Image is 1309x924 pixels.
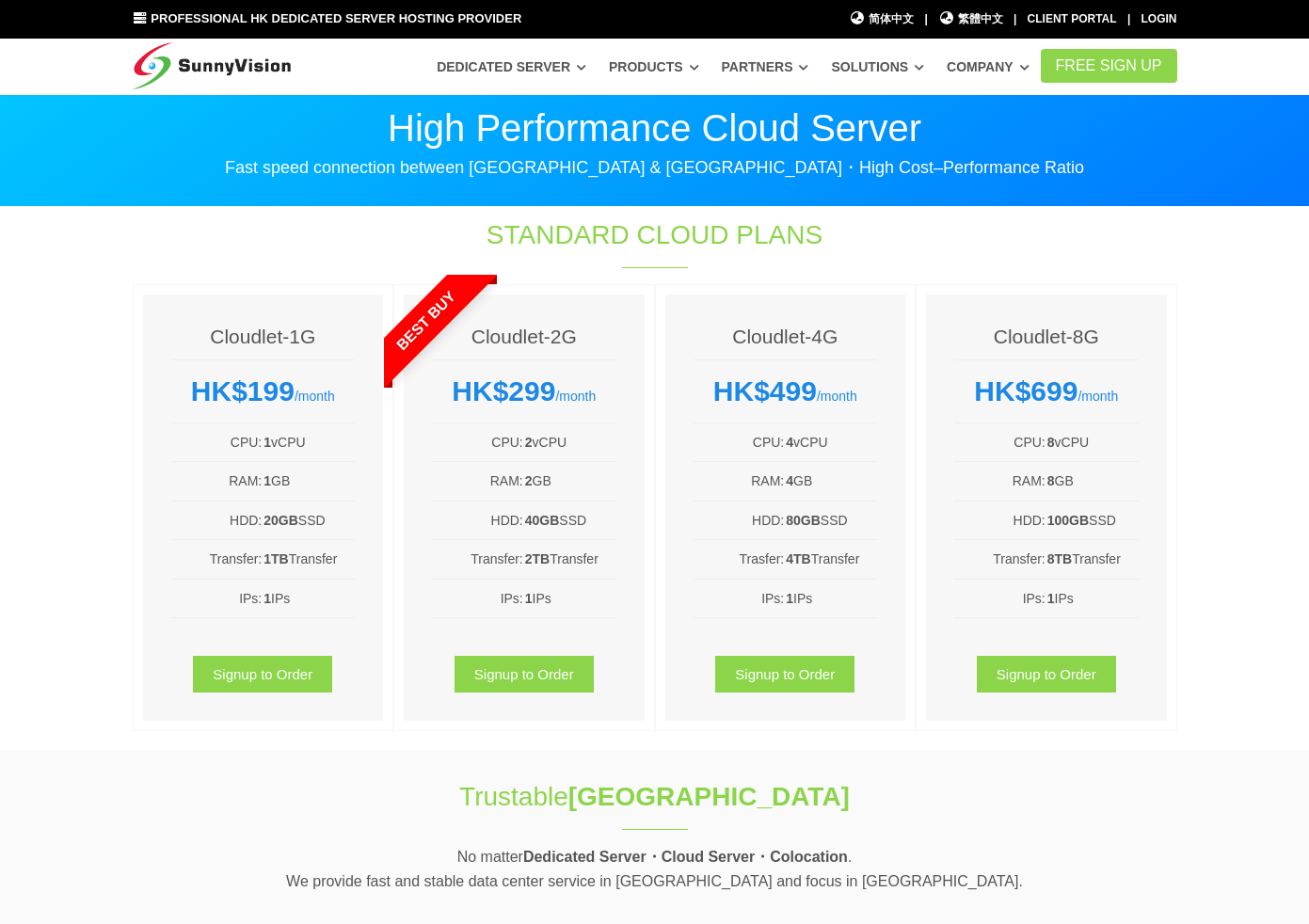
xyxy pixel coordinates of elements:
li: | [924,10,927,28]
a: Company [947,50,1030,84]
td: IPs: [954,587,1046,610]
td: Transfer: [171,548,263,570]
b: 2 [525,435,533,450]
a: Solutions [831,50,924,84]
strong: HK$299 [452,375,555,406]
a: 简体中文 [850,10,915,28]
td: IPs: [171,587,263,610]
a: FREE Sign Up [1041,49,1177,83]
a: Dedicated Server [437,50,586,84]
span: Best Buy [347,241,505,399]
td: Transfer [1046,548,1139,570]
li: | [1014,10,1016,28]
td: RAM: [171,470,263,492]
td: HDD: [694,509,786,532]
td: IPs [524,587,616,610]
b: 2TB [525,551,550,566]
a: Signup to Order [977,656,1116,693]
b: 8TB [1047,551,1072,566]
b: 2 [525,473,533,488]
td: vCPU [1046,431,1139,454]
td: SSD [785,509,877,532]
td: Transfer [263,548,355,570]
b: 1 [525,591,533,606]
b: 100GB [1047,513,1089,528]
strong: HK$499 [713,375,817,406]
span: Professional HK Dedicated Server Hosting Provider [151,11,521,25]
h4: Cloudlet-1G [171,323,356,350]
td: Trasfer: [694,548,786,570]
td: HDD: [432,509,524,532]
b: 1 [786,591,793,606]
p: Fast speed connection between [GEOGRAPHIC_DATA] & [GEOGRAPHIC_DATA]・High Cost–Performance Ratio [133,156,1177,179]
li: | [1127,10,1130,28]
td: GB [524,470,616,492]
td: GB [263,470,355,492]
td: IPs: [694,587,786,610]
td: GB [1046,470,1139,492]
h4: Cloudlet-2G [432,323,616,350]
b: 4 [786,473,793,488]
div: /month [171,374,356,408]
b: 4TB [786,551,810,566]
b: 1 [263,591,271,606]
b: 1 [1047,591,1055,606]
a: Signup to Order [455,656,594,693]
td: IPs [263,587,355,610]
td: CPU: [954,431,1046,454]
td: CPU: [432,431,524,454]
a: Products [609,50,699,84]
h1: Trustable [342,778,968,815]
td: Transfer [785,548,877,570]
td: IPs [1046,587,1139,610]
td: SSD [263,509,355,532]
strong: HK$199 [191,375,295,406]
b: 8 [1047,473,1055,488]
a: Client Portal [1028,12,1117,25]
b: 1 [263,435,271,450]
td: SSD [524,509,616,532]
td: IPs [785,587,877,610]
a: Login [1141,12,1177,25]
b: 40GB [525,513,560,528]
td: vCPU [263,431,355,454]
div: /month [432,374,616,408]
td: RAM: [954,470,1046,492]
h1: Standard Cloud Plans [342,216,968,253]
td: vCPU [524,431,616,454]
a: Signup to Order [193,656,332,693]
td: GB [785,470,877,492]
strong: [GEOGRAPHIC_DATA] [568,782,850,811]
td: CPU: [171,431,263,454]
div: /month [954,374,1139,408]
strong: Dedicated Server・Cloud Server・Colocation [523,849,848,865]
td: RAM: [694,470,786,492]
td: vCPU [785,431,877,454]
b: 80GB [786,513,821,528]
td: CPU: [694,431,786,454]
td: HDD: [171,509,263,532]
td: Transfer [524,548,616,570]
td: HDD: [954,509,1046,532]
td: IPs: [432,587,524,610]
td: Transfer: [954,548,1046,570]
b: 1TB [263,551,288,566]
a: Partners [722,50,809,84]
a: 繁體中文 [938,10,1003,28]
td: Transfer: [432,548,524,570]
b: 4 [786,435,793,450]
div: /month [694,374,878,408]
b: 1 [263,473,271,488]
h4: Cloudlet-8G [954,323,1139,350]
p: No matter . We provide fast and stable data center service in [GEOGRAPHIC_DATA] and focus in [GEO... [133,845,1177,893]
h4: Cloudlet-4G [694,323,878,350]
td: RAM: [432,470,524,492]
a: Signup to Order [715,656,854,693]
b: 20GB [263,513,298,528]
strong: HK$699 [974,375,1078,406]
p: High Performance Cloud Server [133,109,1177,147]
td: SSD [1046,509,1139,532]
b: 8 [1047,435,1055,450]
